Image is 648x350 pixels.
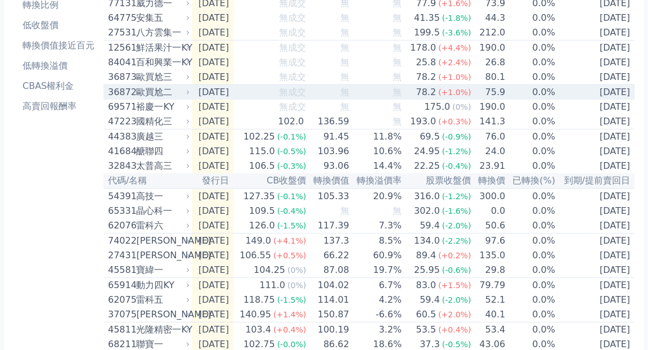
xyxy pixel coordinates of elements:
[556,307,634,322] td: [DATE]
[18,100,99,113] li: 高賣回報酬率
[136,159,187,173] div: 太普高三
[442,236,471,245] span: (-2.2%)
[277,147,307,156] span: (-0.5%)
[279,12,306,23] span: 無成交
[307,248,350,263] td: 66.22
[412,26,442,39] div: 199.5
[241,293,277,307] div: 118.75
[307,189,350,204] td: 105.33
[556,100,634,114] td: [DATE]
[471,248,506,263] td: 135.0
[452,102,471,111] span: (0%)
[192,263,233,278] td: [DATE]
[556,322,634,338] td: [DATE]
[471,234,506,249] td: 97.6
[108,145,133,158] div: 41684
[442,192,471,201] span: (-1.2%)
[556,25,634,41] td: [DATE]
[556,70,634,85] td: [DATE]
[307,218,350,234] td: 117.39
[393,101,402,112] span: 無
[506,278,556,293] td: 0.0%
[393,27,402,38] span: 無
[277,161,307,170] span: (-0.3%)
[471,293,506,307] td: 52.1
[350,189,402,204] td: 20.9%
[556,129,634,145] td: [DATE]
[471,85,506,100] td: 75.9
[108,70,133,84] div: 36873
[506,25,556,41] td: 0.0%
[412,190,442,203] div: 316.0
[192,25,233,41] td: [DATE]
[279,42,306,53] span: 無成交
[108,308,133,321] div: 37075
[277,221,307,230] span: (-1.5%)
[414,249,439,262] div: 89.4
[247,204,277,218] div: 109.5
[393,71,402,82] span: 無
[442,340,471,349] span: (-0.5%)
[192,100,233,114] td: [DATE]
[18,16,99,34] a: 低收盤價
[506,322,556,338] td: 0.0%
[506,173,556,189] th: 已轉換(%)
[402,173,471,189] th: 股票收盤價
[556,11,634,25] td: [DATE]
[273,251,306,260] span: (+0.5%)
[471,55,506,70] td: 26.8
[287,266,306,275] span: (0%)
[192,114,233,129] td: [DATE]
[556,293,634,307] td: [DATE]
[438,43,471,52] span: (+4.4%)
[438,88,471,97] span: (+1.0%)
[414,308,439,321] div: 60.5
[471,144,506,159] td: 24.0
[340,27,349,38] span: 無
[136,41,187,55] div: 鮮活果汁一KY
[237,308,273,321] div: 140.95
[340,57,349,68] span: 無
[18,19,99,32] li: 低收盤價
[442,147,471,156] span: (-1.2%)
[350,248,402,263] td: 60.9%
[393,42,402,53] span: 無
[307,129,350,145] td: 91.45
[108,159,133,173] div: 32843
[438,251,471,260] span: (+0.2%)
[18,79,99,93] li: CBAS權利金
[136,86,187,99] div: 歐買尬二
[18,37,99,55] a: 轉換價值接近百元
[108,130,133,143] div: 44383
[279,101,306,112] span: 無成交
[442,132,471,141] span: (-0.9%)
[192,41,233,56] td: [DATE]
[273,236,306,245] span: (+4.1%)
[442,161,471,170] span: (-0.4%)
[287,281,306,290] span: (0%)
[442,28,471,37] span: (-3.6%)
[438,281,471,290] span: (+1.5%)
[241,130,277,143] div: 102.25
[136,308,187,321] div: [PERSON_NAME]
[108,323,133,336] div: 45811
[471,129,506,145] td: 76.0
[192,322,233,338] td: [DATE]
[108,219,133,232] div: 62076
[307,234,350,249] td: 137.3
[307,144,350,159] td: 103.96
[108,86,133,99] div: 36872
[192,278,233,293] td: [DATE]
[277,295,307,304] span: (-1.5%)
[243,234,273,248] div: 149.0
[442,207,471,216] span: (-1.6%)
[471,204,506,218] td: 0.0
[277,132,307,141] span: (-0.1%)
[412,11,442,25] div: 41.35
[108,234,133,248] div: 74022
[556,234,634,249] td: [DATE]
[471,218,506,234] td: 50.6
[192,159,233,173] td: [DATE]
[506,100,556,114] td: 0.0%
[412,145,442,158] div: 24.95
